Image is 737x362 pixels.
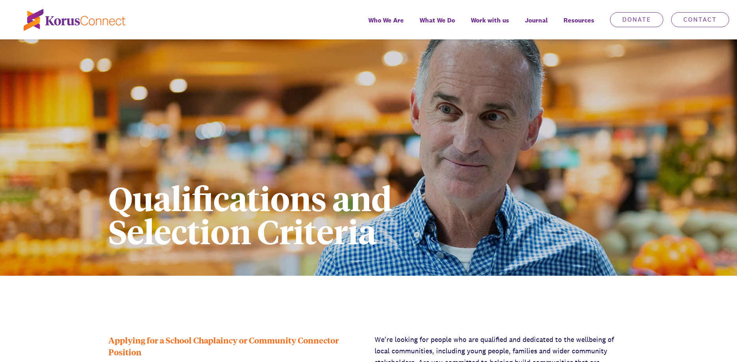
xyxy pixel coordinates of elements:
[368,15,404,26] span: Who We Are
[463,11,517,39] a: Work with us
[360,11,412,39] a: Who We Are
[610,12,663,27] a: Donate
[556,11,602,39] div: Resources
[108,181,496,247] h1: Qualifications and Selection Criteria
[517,11,556,39] a: Journal
[24,9,125,31] img: korus-connect%2Fc5177985-88d5-491d-9cd7-4a1febad1357_logo.svg
[420,15,455,26] span: What We Do
[525,15,548,26] span: Journal
[671,12,729,27] a: Contact
[471,15,509,26] span: Work with us
[412,11,463,39] a: What We Do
